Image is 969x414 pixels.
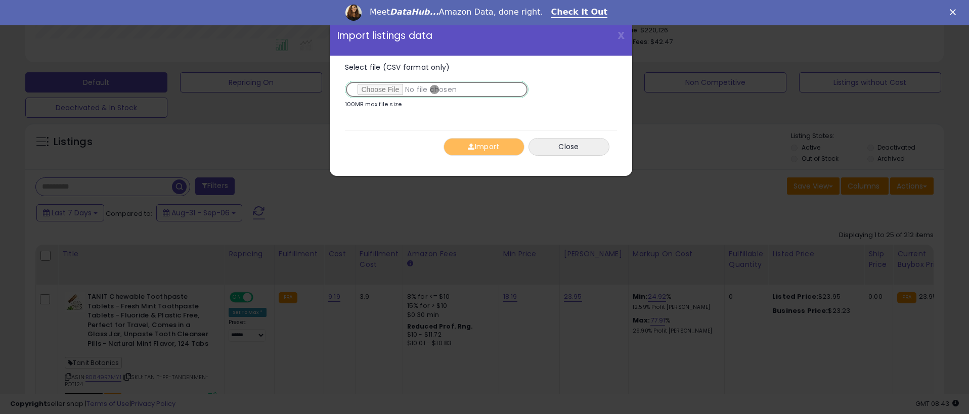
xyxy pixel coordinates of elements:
div: Close [950,9,960,15]
img: Profile image for Georgie [345,5,362,21]
span: Import listings data [337,31,433,40]
span: Select file (CSV format only) [345,62,450,72]
span: X [618,28,625,42]
p: 100MB max file size [345,102,402,107]
button: Import [444,138,524,156]
i: DataHub... [390,7,439,17]
button: Close [528,138,609,156]
a: Check It Out [551,7,608,18]
div: Meet Amazon Data, done right. [370,7,543,17]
